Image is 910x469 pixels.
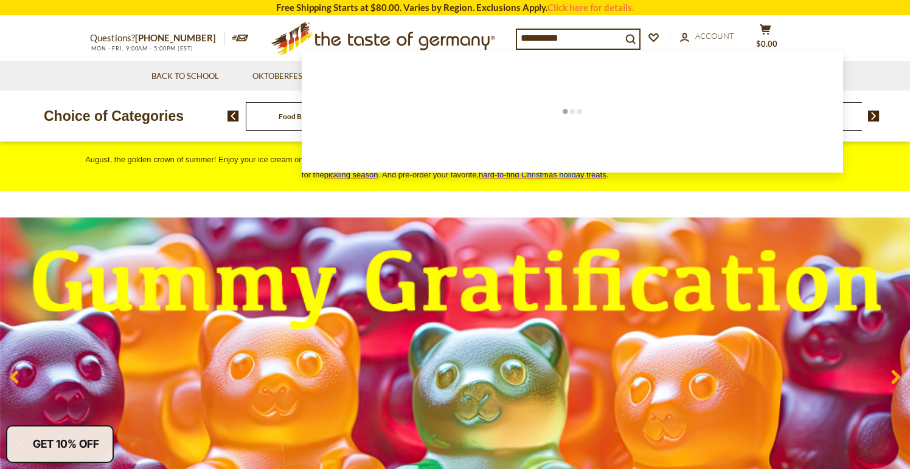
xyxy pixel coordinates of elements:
[252,70,315,83] a: Oktoberfest
[747,24,783,54] button: $0.00
[85,155,825,179] span: August, the golden crown of summer! Enjoy your ice cream on a sun-drenched afternoon with unique ...
[547,2,634,13] a: Click here for details.
[90,30,225,46] p: Questions?
[302,51,843,173] div: Instant Search Results
[479,170,608,179] span: .
[479,170,606,179] a: hard-to-find Christmas holiday treats
[756,39,777,49] span: $0.00
[135,32,216,43] a: [PHONE_NUMBER]
[324,170,378,179] a: pickling season
[868,111,880,122] img: next arrow
[227,111,239,122] img: previous arrow
[680,30,734,43] a: Account
[279,112,336,121] a: Food By Category
[695,31,734,41] span: Account
[151,70,219,83] a: Back to School
[90,45,193,52] span: MON - FRI, 9:00AM - 5:00PM (EST)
